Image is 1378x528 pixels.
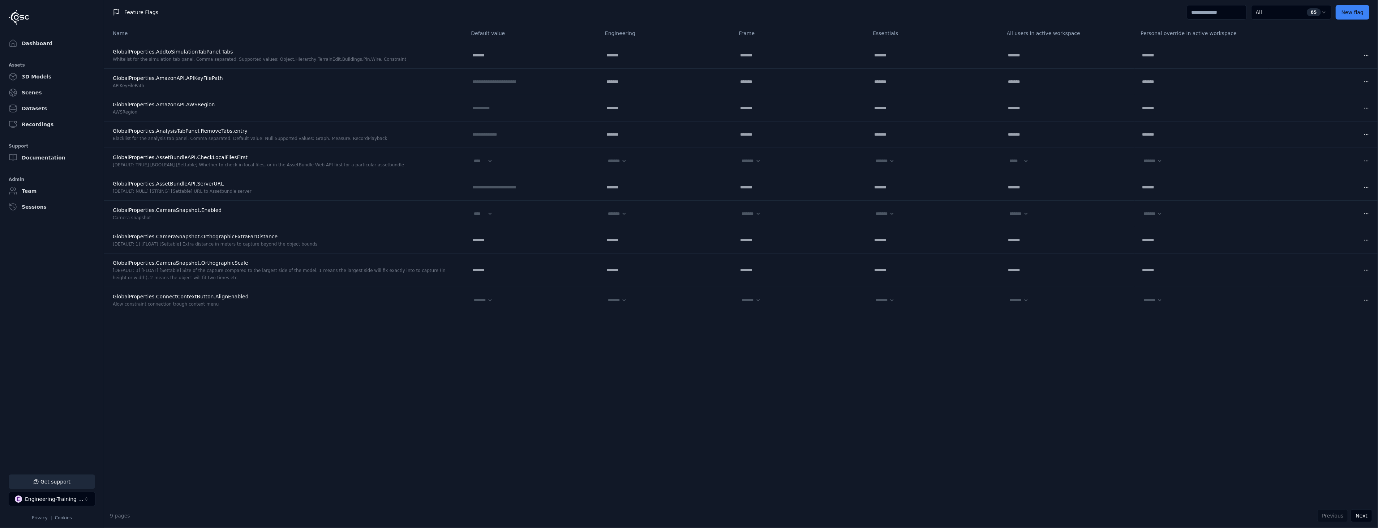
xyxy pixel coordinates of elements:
span: | [51,515,52,520]
a: Cookies [55,515,72,520]
span: GlobalProperties.AddtoSimulationTabPanel.Tabs [113,49,233,55]
span: GlobalProperties.AnalysisTabPanel.RemoveTabs.entry [113,128,248,134]
span: Feature Flags [124,9,158,16]
span: [DEFAULT: NULL] [STRING] [Settable] URL to Assetbundle server [113,189,252,194]
span: GlobalProperties.AmazonAPI.APIKeyFilePath [113,75,223,81]
span: [DEFAULT: 3] [FLOAT] [Settable] Size of the capture compared to the largest side of the model. 1 ... [113,268,446,280]
div: Assets [9,61,95,69]
button: Get support [9,474,95,489]
span: [DEFAULT: TRUE] [BOOLEAN] [Settable] Whether to check in local files, or in the AssetBundle Web A... [113,162,404,167]
div: E [15,495,22,503]
a: Dashboard [6,36,98,51]
div: Support [9,142,95,150]
span: GlobalProperties.AssetBundleAPI.ServerURL [113,181,224,187]
span: GlobalProperties.CameraSnapshot.OrthographicExtraFarDistance [113,234,278,239]
span: GlobalProperties.AmazonAPI.AWSRegion [113,102,215,107]
th: Frame [733,25,867,42]
span: GlobalProperties.CameraSnapshot.OrthographicScale [113,260,248,266]
a: Sessions [6,200,98,214]
span: Alow constraint connection trough context menu [113,302,219,307]
th: Engineering [599,25,733,42]
a: Documentation [6,150,98,165]
span: Whitelist for the simulation tab panel. Comma separated. Supported values: Object,Hierarchy,Terra... [113,57,406,62]
button: Select a workspace [9,492,95,506]
a: 3D Models [6,69,98,84]
span: [DEFAULT: 1] [FLOAT] [Settable] Extra distance in meters to capture beyond the object bounds [113,242,317,247]
span: AWSRegion [113,110,137,115]
a: Datasets [6,101,98,116]
a: Recordings [6,117,98,132]
img: Logo [9,10,29,25]
span: Blacklist for the analysis tab panel. Comma separated. Default value: Null Supported values: Grap... [113,136,387,141]
th: Essentials [867,25,1001,42]
th: All users in active workspace [1001,25,1135,42]
a: Privacy [32,515,47,520]
button: New flag [1336,5,1369,20]
span: Camera snapshot [113,215,151,220]
button: Next [1351,509,1372,522]
span: APIKeyFilePath [113,83,144,88]
a: Scenes [6,85,98,100]
span: GlobalProperties.AssetBundleAPI.CheckLocalFilesFirst [113,154,248,160]
div: Engineering-Training (SSO Staging) [25,495,83,503]
th: Name [104,25,465,42]
th: Personal override in active workspace [1135,25,1269,42]
span: GlobalProperties.CameraSnapshot.Enabled [113,207,222,213]
span: 9 pages [110,513,130,519]
span: GlobalProperties.ConnectContextButton.AlignEnabled [113,294,249,299]
th: Default value [465,25,599,42]
a: Team [6,184,98,198]
div: Admin [9,175,95,184]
